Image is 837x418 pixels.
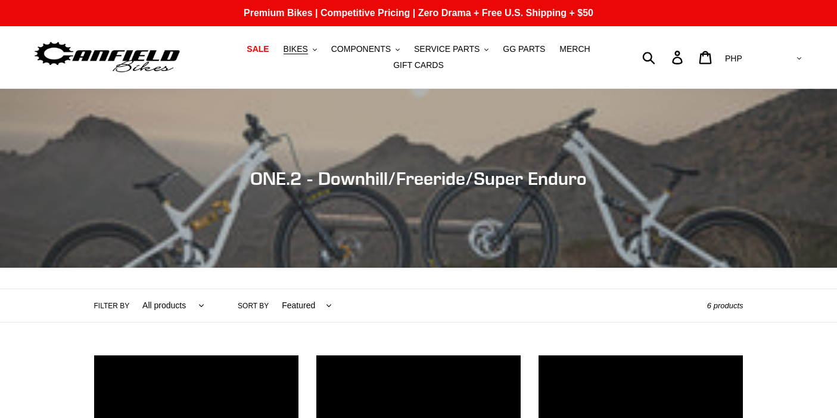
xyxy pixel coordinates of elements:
a: SALE [241,41,275,57]
button: SERVICE PARTS [408,41,494,57]
span: COMPONENTS [331,44,391,54]
img: Canfield Bikes [33,39,182,76]
span: SALE [247,44,269,54]
span: 6 products [707,301,743,310]
a: MERCH [553,41,596,57]
button: BIKES [278,41,323,57]
label: Filter by [94,301,130,311]
input: Search [649,44,679,70]
label: Sort by [238,301,269,311]
span: ONE.2 - Downhill/Freeride/Super Enduro [250,168,587,189]
span: BIKES [284,44,308,54]
a: GG PARTS [497,41,551,57]
span: MERCH [559,44,590,54]
span: GIFT CARDS [393,60,444,70]
button: COMPONENTS [325,41,406,57]
span: SERVICE PARTS [414,44,480,54]
span: GG PARTS [503,44,545,54]
a: GIFT CARDS [387,57,450,73]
